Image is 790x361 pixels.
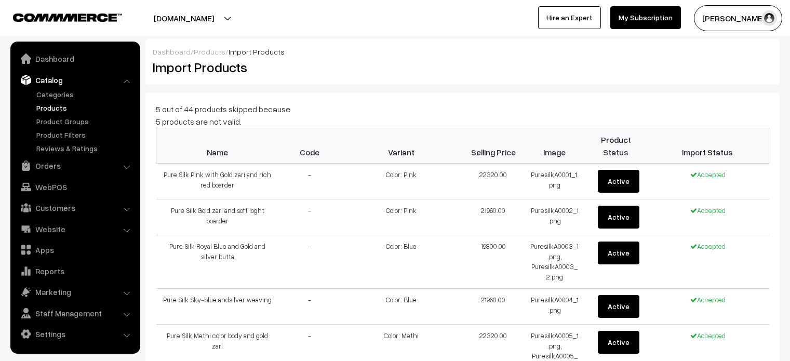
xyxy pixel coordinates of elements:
[153,47,191,56] a: Dashboard
[694,5,782,31] button: [PERSON_NAME]
[279,164,340,199] td: -
[690,331,726,340] span: Accepted
[13,198,137,217] a: Customers
[524,289,585,325] td: PuresilkA0004_1.png
[13,156,137,175] a: Orders
[585,128,647,164] th: Product Status
[13,10,104,23] a: COMMMERCE
[463,199,524,235] td: 21960.00
[153,59,455,75] h2: Import Products
[156,164,279,199] td: Pure Silk Pink with Gold zari and rich red boarder
[524,128,585,164] th: Image
[524,164,585,199] td: PuresilkA0001_1.png
[13,14,122,21] img: COMMMERCE
[463,235,524,289] td: 19800.00
[610,6,681,29] a: My Subscription
[340,235,463,289] td: Color: Blue
[156,128,279,164] th: Name
[690,170,726,179] span: Accepted
[117,5,250,31] button: [DOMAIN_NAME]
[229,47,285,56] span: Import Products
[761,10,777,26] img: user
[690,296,726,304] span: Accepted
[340,164,463,199] td: Color: Pink
[598,206,639,229] button: Active
[34,143,137,154] a: Reviews & Ratings
[13,240,137,259] a: Apps
[156,235,279,289] td: Pure Silk Royal Blue and Gold and silver butta
[34,129,137,140] a: Product Filters
[194,47,225,56] a: Products
[13,178,137,196] a: WebPOS
[13,325,137,343] a: Settings
[340,289,463,325] td: Color: Blue
[463,164,524,199] td: 22320.00
[598,331,639,354] button: Active
[34,102,137,113] a: Products
[279,289,340,325] td: -
[13,71,137,89] a: Catalog
[13,283,137,301] a: Marketing
[156,289,279,325] td: Pure Silk Sky-blue andsilver weaving
[279,128,340,164] th: Code
[13,262,137,280] a: Reports
[524,199,585,235] td: PuresilkA0002_1.png
[524,235,585,289] td: PuresilkA0003_1.png, PuresilkA0003_2.png
[13,49,137,68] a: Dashboard
[463,128,524,164] th: Selling Price
[279,235,340,289] td: -
[340,199,463,235] td: Color: Pink
[690,242,726,250] span: Accepted
[463,289,524,325] td: 21960.00
[156,199,279,235] td: Pure Silk Gold zari and soft loght boarder
[598,242,639,264] button: Active
[34,116,137,127] a: Product Groups
[647,128,769,164] th: Import Status
[13,304,137,323] a: Staff Management
[279,199,340,235] td: -
[340,128,463,164] th: Variant
[598,170,639,193] button: Active
[690,206,726,215] span: Accepted
[34,89,137,100] a: Categories
[13,220,137,238] a: Website
[153,46,772,57] div: / /
[538,6,601,29] a: Hire an Expert
[598,295,639,318] button: Active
